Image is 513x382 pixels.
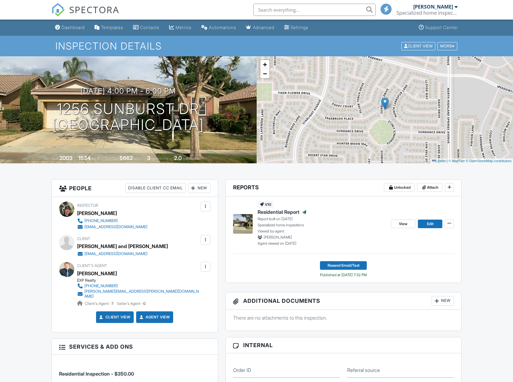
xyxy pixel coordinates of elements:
[138,314,170,320] a: Agent View
[291,25,308,30] div: Settings
[243,22,277,33] a: Advanced
[52,180,218,197] h3: People
[174,155,182,161] div: 2.0
[263,70,267,77] span: −
[260,60,270,69] a: Zoom in
[226,292,462,310] h3: Additional Documents
[51,8,119,21] a: SPECTORA
[396,10,458,16] div: Specialized home inspections
[347,367,380,373] label: Referral source
[233,314,454,321] p: There are no attachments to this inspection.
[199,22,239,33] a: Automations (Basic)
[134,156,141,161] span: sq.ft.
[106,156,119,161] span: Lot Size
[425,25,458,30] div: Support Center
[233,367,251,373] label: Order ID
[416,22,460,33] a: Support Center
[77,224,147,230] a: [EMAIL_ADDRESS][DOMAIN_NAME]
[77,263,107,268] span: Client's Agent
[55,41,458,51] h1: Inspection Details
[117,301,146,306] span: Seller's Agent -
[226,337,462,353] h3: Internal
[77,242,168,251] div: [PERSON_NAME] and [PERSON_NAME]
[77,251,163,257] a: [EMAIL_ADDRESS][DOMAIN_NAME]
[77,236,90,241] span: Client
[183,156,200,161] span: bathrooms
[432,159,446,163] a: Leaflet
[448,159,465,163] a: © MapTiler
[466,159,511,163] a: © OpenStreetMap contributors
[413,4,453,10] div: [PERSON_NAME]
[263,61,267,68] span: +
[51,3,65,17] img: The Best Home Inspection Software - Spectora
[432,296,454,306] div: New
[59,155,72,161] div: 2003
[282,22,311,33] a: Settings
[140,25,159,30] div: Contacts
[77,278,204,283] div: EXP Realty
[59,371,134,377] span: Residential Inspection - $350.00
[92,22,126,33] a: Templates
[401,42,435,50] div: Client View
[77,209,117,218] div: [PERSON_NAME]
[111,301,113,306] strong: 7
[253,25,274,30] div: Advanced
[260,69,270,78] a: Zoom out
[52,339,218,355] h3: Services & Add ons
[84,251,147,256] div: [EMAIL_ADDRESS][DOMAIN_NAME]
[61,25,85,30] div: Dashboard
[84,218,118,223] div: [PHONE_NUMBER]
[77,289,199,299] a: [PERSON_NAME][EMAIL_ADDRESS][PERSON_NAME][DOMAIN_NAME]
[98,314,131,320] a: Client View
[167,22,194,33] a: Metrics
[188,183,210,193] div: New
[120,155,133,161] div: 5662
[209,25,236,30] div: Automations
[77,283,199,289] a: [PHONE_NUMBER]
[84,224,147,229] div: [EMAIL_ADDRESS][DOMAIN_NAME]
[84,289,199,299] div: [PERSON_NAME][EMAIL_ADDRESS][PERSON_NAME][DOMAIN_NAME]
[77,203,98,208] span: Inspector
[85,301,114,306] span: Client's Agent -
[77,269,117,278] a: [PERSON_NAME]
[176,25,191,30] div: Metrics
[131,22,162,33] a: Contacts
[78,155,91,161] div: 1534
[52,156,58,161] span: Built
[401,43,437,48] a: Client View
[77,218,147,224] a: [PHONE_NUMBER]
[69,3,119,16] span: SPECTORA
[147,155,151,161] div: 3
[253,4,376,16] input: Search everything...
[447,159,448,163] span: |
[381,97,389,110] img: Marker
[91,156,100,161] span: sq. ft.
[437,42,457,50] div: More
[59,359,210,382] li: Service: Residential Inspection
[143,301,146,306] strong: 0
[125,183,186,193] div: Disable Client CC Email
[52,101,204,133] h1: 1256 Sunburst Dr [GEOGRAPHIC_DATA]
[101,25,123,30] div: Templates
[84,284,118,288] div: [PHONE_NUMBER]
[53,22,87,33] a: Dashboard
[151,156,168,161] span: bedrooms
[80,87,176,95] h3: [DATE] 4:00 pm - 6:00 pm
